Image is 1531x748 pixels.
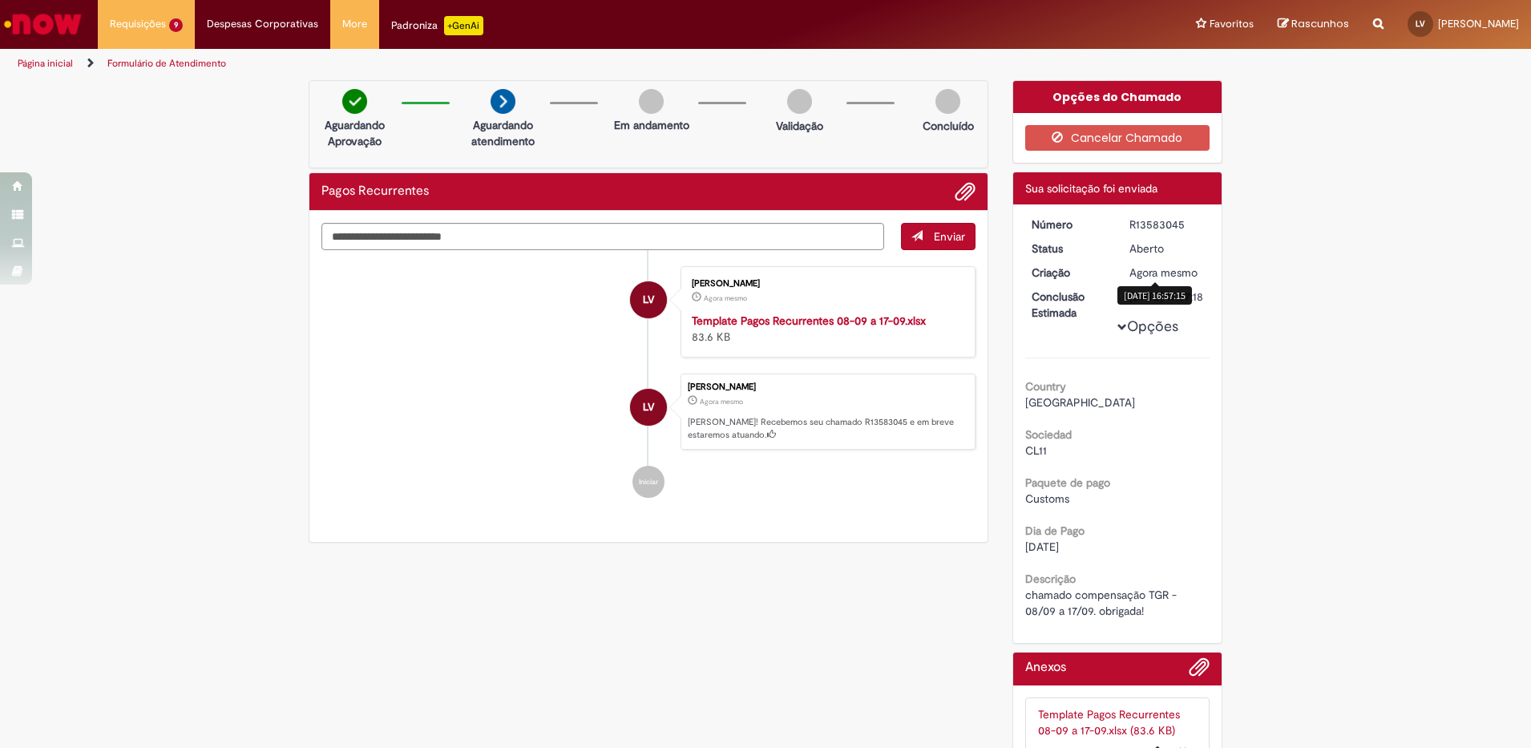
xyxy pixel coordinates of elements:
[688,416,967,441] p: [PERSON_NAME]! Recebemos seu chamado R13583045 e em breve estaremos atuando.
[1025,181,1157,196] span: Sua solicitação foi enviada
[1117,286,1192,305] div: [DATE] 16:57:15
[1129,216,1204,232] div: R13583045
[630,281,667,318] div: Luana Vicenzi
[1416,18,1425,29] span: LV
[207,16,318,32] span: Despesas Corporativas
[12,49,1008,79] ul: Trilhas de página
[643,281,654,319] span: LV
[1438,17,1519,30] span: [PERSON_NAME]
[643,388,654,427] span: LV
[704,293,747,303] span: Agora mesmo
[700,397,743,406] span: Agora mesmo
[1210,16,1254,32] span: Favoritos
[1025,443,1047,458] span: CL11
[169,18,183,32] span: 9
[1025,524,1085,538] b: Dia de Pago
[630,389,667,426] div: Luana Vicenzi
[2,8,84,40] img: ServiceNow
[464,117,542,149] p: Aguardando atendimento
[934,229,965,244] span: Enviar
[342,16,367,32] span: More
[1013,81,1222,113] div: Opções do Chamado
[692,279,959,289] div: [PERSON_NAME]
[316,117,394,149] p: Aguardando Aprovação
[391,16,483,35] div: Padroniza
[1189,657,1210,685] button: Adicionar anexos
[107,57,226,70] a: Formulário de Atendimento
[614,117,689,133] p: Em andamento
[1025,572,1076,586] b: Descrição
[704,293,747,303] time: 30/09/2025 16:56:57
[444,16,483,35] p: +GenAi
[1025,491,1069,506] span: Customs
[491,89,515,114] img: arrow-next.png
[776,118,823,134] p: Validação
[700,397,743,406] time: 30/09/2025 16:57:15
[923,118,974,134] p: Concluído
[1020,216,1118,232] dt: Número
[1025,125,1210,151] button: Cancelar Chamado
[321,374,976,451] li: Luana Vicenzi
[787,89,812,114] img: img-circle-grey.png
[18,57,73,70] a: Página inicial
[955,181,976,202] button: Adicionar anexos
[1129,265,1198,280] span: Agora mesmo
[1020,289,1118,321] dt: Conclusão Estimada
[1025,540,1059,554] span: [DATE]
[1291,16,1349,31] span: Rascunhos
[1025,475,1110,490] b: Paquete de pago
[321,250,976,515] ul: Histórico de tíquete
[1025,427,1072,442] b: Sociedad
[321,184,429,199] h2: Pagos Recurrentes Histórico de tíquete
[1129,241,1204,257] div: Aberto
[1025,395,1135,410] span: [GEOGRAPHIC_DATA]
[935,89,960,114] img: img-circle-grey.png
[1025,661,1066,675] h2: Anexos
[1025,588,1180,618] span: chamado compensação TGR - 08/09 a 17/09. obrigada!
[1129,265,1204,281] div: 30/09/2025 16:57:15
[639,89,664,114] img: img-circle-grey.png
[901,223,976,250] button: Enviar
[1025,379,1066,394] b: Country
[110,16,166,32] span: Requisições
[692,313,959,345] div: 83.6 KB
[692,313,926,328] a: Template Pagos Recurrentes 08-09 a 17-09.xlsx
[1020,241,1118,257] dt: Status
[342,89,367,114] img: check-circle-green.png
[321,223,884,250] textarea: Digite sua mensagem aqui...
[1020,265,1118,281] dt: Criação
[1278,17,1349,32] a: Rascunhos
[1038,707,1180,738] a: Template Pagos Recurrentes 08-09 a 17-09.xlsx (83.6 KB)
[688,382,967,392] div: [PERSON_NAME]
